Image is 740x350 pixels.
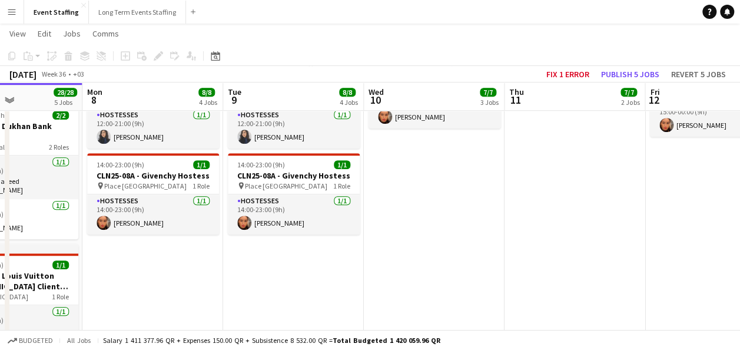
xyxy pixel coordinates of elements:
[87,194,219,235] app-card-role: Hostesses1/114:00-23:00 (9h)[PERSON_NAME]
[596,67,664,82] button: Publish 5 jobs
[63,28,81,39] span: Jobs
[58,26,85,41] a: Jobs
[39,70,68,78] span: Week 36
[104,181,187,190] span: Place [GEOGRAPHIC_DATA]
[87,153,219,235] app-job-card: 14:00-23:00 (9h)1/1CLN25-08A - Givenchy Hostess Place [GEOGRAPHIC_DATA]1 RoleHostesses1/114:00-23...
[648,93,659,107] span: 12
[54,88,77,97] span: 28/28
[193,181,210,190] span: 1 Role
[52,111,69,120] span: 2/2
[339,88,356,97] span: 8/8
[19,336,53,345] span: Budgeted
[88,26,124,41] a: Comms
[199,98,217,107] div: 4 Jobs
[621,98,639,107] div: 2 Jobs
[97,160,144,169] span: 14:00-23:00 (9h)
[620,88,637,97] span: 7/7
[87,87,102,97] span: Mon
[228,194,360,235] app-card-role: Hostesses1/114:00-23:00 (9h)[PERSON_NAME]
[5,26,31,41] a: View
[226,93,241,107] span: 9
[507,93,524,107] span: 11
[49,143,69,151] span: 2 Roles
[367,93,384,107] span: 10
[92,28,119,39] span: Comms
[9,28,26,39] span: View
[33,26,56,41] a: Edit
[73,70,84,78] div: +03
[480,98,499,107] div: 3 Jobs
[52,292,69,301] span: 1 Role
[333,336,440,345] span: Total Budgeted 1 420 059.96 QR
[87,170,219,181] h3: CLN25-08A - Givenchy Hostess
[666,67,731,82] button: Revert 5 jobs
[52,260,69,269] span: 1/1
[333,181,350,190] span: 1 Role
[65,336,93,345] span: All jobs
[85,93,102,107] span: 8
[650,87,659,97] span: Fri
[340,98,358,107] div: 4 Jobs
[24,1,89,24] button: Event Staffing
[228,170,360,181] h3: CLN25-08A - Givenchy Hostess
[6,334,55,347] button: Budgeted
[9,68,36,80] div: [DATE]
[228,153,360,235] app-job-card: 14:00-23:00 (9h)1/1CLN25-08A - Givenchy Hostess Place [GEOGRAPHIC_DATA]1 RoleHostesses1/114:00-23...
[87,108,219,148] app-card-role: Hostesses1/112:00-21:00 (9h)[PERSON_NAME]
[228,108,360,148] app-card-role: Hostesses1/112:00-21:00 (9h)[PERSON_NAME]
[228,87,241,97] span: Tue
[193,160,210,169] span: 1/1
[89,1,186,24] button: Long Term Events Staffing
[237,160,285,169] span: 14:00-23:00 (9h)
[103,336,440,345] div: Salary 1 411 377.96 QR + Expenses 150.00 QR + Subsistence 8 532.00 QR =
[38,28,51,39] span: Edit
[334,160,350,169] span: 1/1
[480,88,496,97] span: 7/7
[369,87,384,97] span: Wed
[245,181,327,190] span: Place [GEOGRAPHIC_DATA]
[198,88,215,97] span: 8/8
[509,87,524,97] span: Thu
[542,67,594,82] button: Fix 1 error
[54,98,77,107] div: 5 Jobs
